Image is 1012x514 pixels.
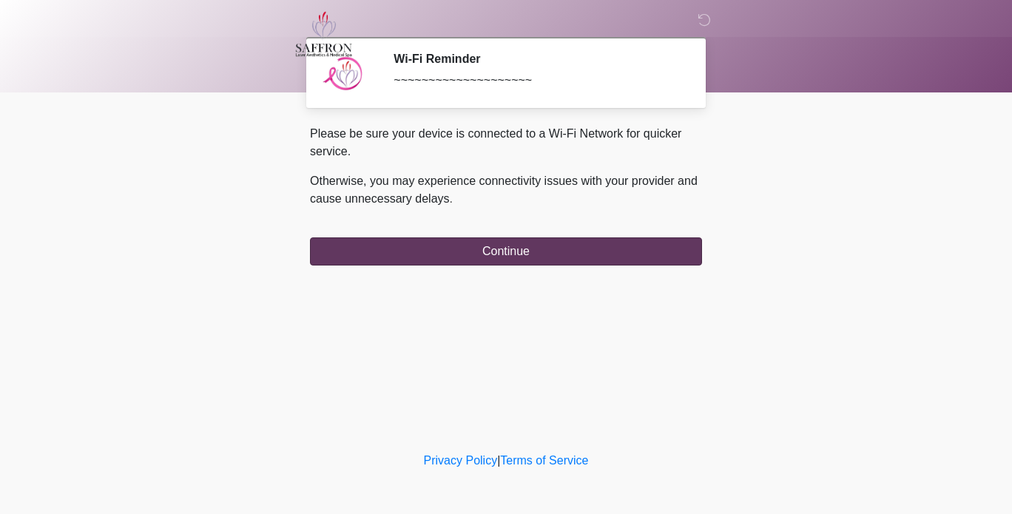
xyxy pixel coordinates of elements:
[424,454,498,467] a: Privacy Policy
[497,454,500,467] a: |
[500,454,588,467] a: Terms of Service
[450,192,453,205] span: .
[310,237,702,266] button: Continue
[310,172,702,208] p: Otherwise, you may experience connectivity issues with your provider and cause unnecessary delays
[310,125,702,160] p: Please be sure your device is connected to a Wi-Fi Network for quicker service.
[295,11,353,57] img: Saffron Laser Aesthetics and Medical Spa Logo
[394,72,680,89] div: ~~~~~~~~~~~~~~~~~~~~
[321,52,365,96] img: Agent Avatar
